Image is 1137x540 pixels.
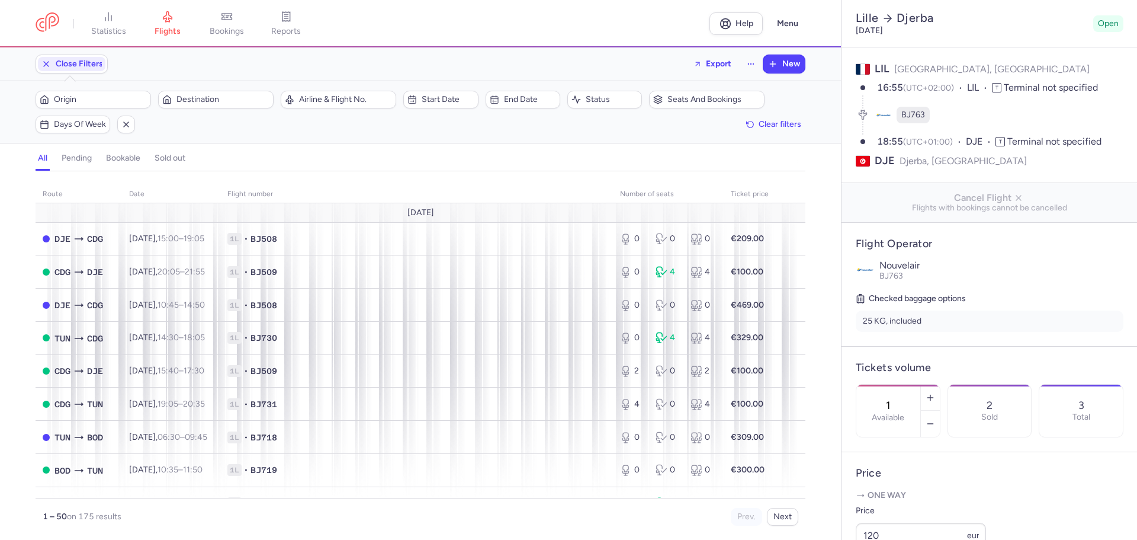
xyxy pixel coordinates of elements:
[36,12,59,34] a: CitizenPlane red outlined logo
[900,154,1027,168] span: Djerba, [GEOGRAPHIC_DATA]
[158,267,205,277] span: –
[244,464,248,476] span: •
[54,232,70,245] span: DJE
[250,497,277,509] span: BJ508
[129,399,205,409] span: [DATE],
[731,465,765,475] strong: €300.00
[54,332,70,345] span: TUN
[87,365,103,378] span: DJE
[901,109,925,121] span: BJ763
[184,300,205,310] time: 14:50
[992,83,1001,92] span: T
[620,299,646,311] div: 0
[158,432,207,442] span: –
[158,399,178,409] time: 19:05
[856,292,1123,306] h5: Checked baggage options
[158,399,205,409] span: –
[875,62,889,75] span: LIL
[227,497,242,509] span: 1L
[690,497,717,509] div: 3
[856,504,986,518] label: Price
[851,203,1128,213] span: Flights with bookings cannot be cancelled
[620,464,646,476] div: 0
[759,120,801,129] span: Clear filters
[158,432,180,442] time: 06:30
[875,154,895,168] span: DJE
[656,266,682,278] div: 4
[54,497,70,510] span: DJE
[690,432,717,443] div: 0
[706,59,731,68] span: Export
[731,267,763,277] strong: €100.00
[244,432,248,443] span: •
[879,260,1123,271] p: Nouvelair
[656,365,682,377] div: 0
[158,333,179,343] time: 14:30
[185,432,207,442] time: 09:45
[227,233,242,245] span: 1L
[87,464,103,477] span: TUN
[155,153,185,164] h4: sold out
[158,267,180,277] time: 20:05
[184,366,204,376] time: 17:30
[197,11,256,37] a: bookings
[1078,400,1084,411] p: 3
[620,497,646,509] div: 0
[856,490,1123,501] p: One way
[1004,82,1098,93] span: Terminal not specified
[87,431,103,444] span: BOD
[158,234,179,244] time: 15:00
[620,266,646,278] div: 0
[54,299,70,312] span: DJE
[129,366,204,376] span: [DATE],
[856,311,1123,332] li: 25 KG, included
[281,91,396,108] button: Airline & Flight No.
[36,116,110,133] button: Days of week
[244,233,248,245] span: •
[620,332,646,344] div: 0
[407,208,434,218] span: [DATE]
[667,95,760,104] span: Seats and bookings
[227,266,242,278] span: 1L
[176,95,269,104] span: Destination
[1098,18,1119,30] span: Open
[686,55,739,74] button: Export
[656,299,682,311] div: 0
[856,361,1123,375] h4: Tickets volume
[856,25,883,36] time: [DATE]
[987,400,993,411] p: 2
[851,193,1128,203] span: Cancel Flight
[731,366,763,376] strong: €100.00
[271,26,301,37] span: reports
[856,11,1088,25] h2: Lille Djerba
[129,333,205,343] span: [DATE],
[56,59,103,69] span: Close Filters
[87,332,103,345] span: CDG
[244,332,248,344] span: •
[227,365,242,377] span: 1L
[87,299,103,312] span: CDG
[227,432,242,443] span: 1L
[250,233,277,245] span: BJ508
[731,333,763,343] strong: €329.00
[183,399,205,409] time: 20:35
[250,464,277,476] span: BJ719
[486,91,560,108] button: End date
[763,55,805,73] button: New
[709,12,763,35] a: Help
[250,332,277,344] span: BJ730
[656,497,682,509] div: 3
[106,153,140,164] h4: bookable
[129,267,205,277] span: [DATE],
[981,413,998,422] p: Sold
[903,83,954,93] span: (UTC+02:00)
[87,266,103,279] span: DJE
[250,299,277,311] span: BJ508
[1007,136,1101,147] span: Terminal not specified
[767,508,798,526] button: Next
[731,300,764,310] strong: €469.00
[158,366,204,376] span: –
[129,432,207,442] span: [DATE],
[649,91,765,108] button: Seats and bookings
[158,465,203,475] span: –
